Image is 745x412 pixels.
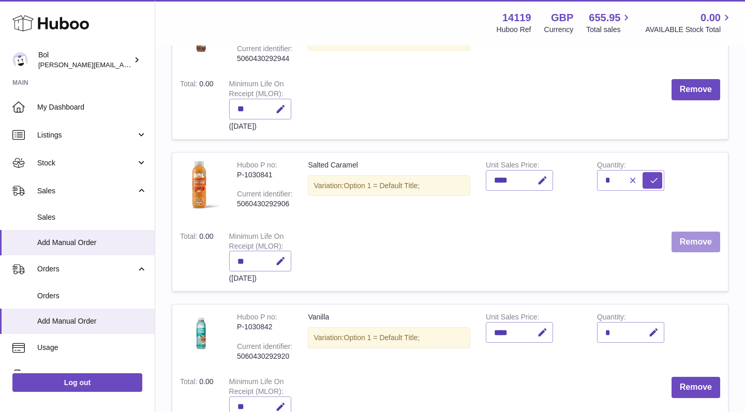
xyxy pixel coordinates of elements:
[37,343,147,353] span: Usage
[12,52,28,68] img: Scott.Sutcliffe@bolfoods.com
[300,152,478,224] td: Salted Caramel
[37,158,136,168] span: Stock
[672,79,720,100] button: Remove
[237,322,292,332] div: P-1030842
[497,25,531,35] div: Huboo Ref
[180,312,221,354] img: Vanilla
[486,313,539,324] label: Unit Sales Price
[237,44,292,55] div: Current identifier
[12,373,142,392] a: Log out
[237,342,292,353] div: Current identifier
[589,11,620,25] span: 655.95
[229,80,284,100] label: Minimum Life On Receipt (MLOR)
[37,238,147,248] span: Add Manual Order
[544,25,574,35] div: Currency
[597,313,626,324] label: Quantity
[237,313,277,324] div: Huboo P no
[180,160,221,213] img: Salted Caramel
[37,186,136,196] span: Sales
[199,232,213,240] span: 0.00
[229,273,291,283] div: ([DATE])
[237,352,292,361] div: 5060430292920
[308,175,470,196] div: Variation:
[237,190,292,201] div: Current identifier
[180,80,199,90] label: Total
[199,80,213,88] span: 0.00
[229,121,291,131] div: ([DATE])
[37,316,147,326] span: Add Manual Order
[37,264,136,274] span: Orders
[180,377,199,388] label: Total
[229,232,284,253] label: Minimum Life On Receipt (MLOR)
[551,11,573,25] strong: GBP
[502,11,531,25] strong: 14119
[344,181,420,190] span: Option 1 = Default Title;
[237,161,277,172] div: Huboo P no
[597,161,626,172] label: Quantity
[672,232,720,253] button: Remove
[237,170,292,180] div: P-1030841
[645,25,733,35] span: AVAILABLE Stock Total
[344,333,420,342] span: Option 1 = Default Title;
[199,377,213,386] span: 0.00
[672,377,720,398] button: Remove
[38,60,263,69] span: [PERSON_NAME][EMAIL_ADDRESS][PERSON_NAME][DOMAIN_NAME]
[308,327,470,348] div: Variation:
[300,304,478,369] td: Vanilla
[701,11,721,25] span: 0.00
[237,54,292,64] div: 5060430292944
[645,11,733,35] a: 0.00 AVAILABLE Stock Total
[37,130,136,140] span: Listings
[586,11,632,35] a: 655.95 Total sales
[180,232,199,243] label: Total
[37,291,147,301] span: Orders
[237,199,292,209] div: 5060430292906
[229,377,284,398] label: Minimum Life On Receipt (MLOR)
[37,212,147,222] span: Sales
[38,50,131,70] div: Bol
[486,161,539,172] label: Unit Sales Price
[586,25,632,35] span: Total sales
[37,102,147,112] span: My Dashboard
